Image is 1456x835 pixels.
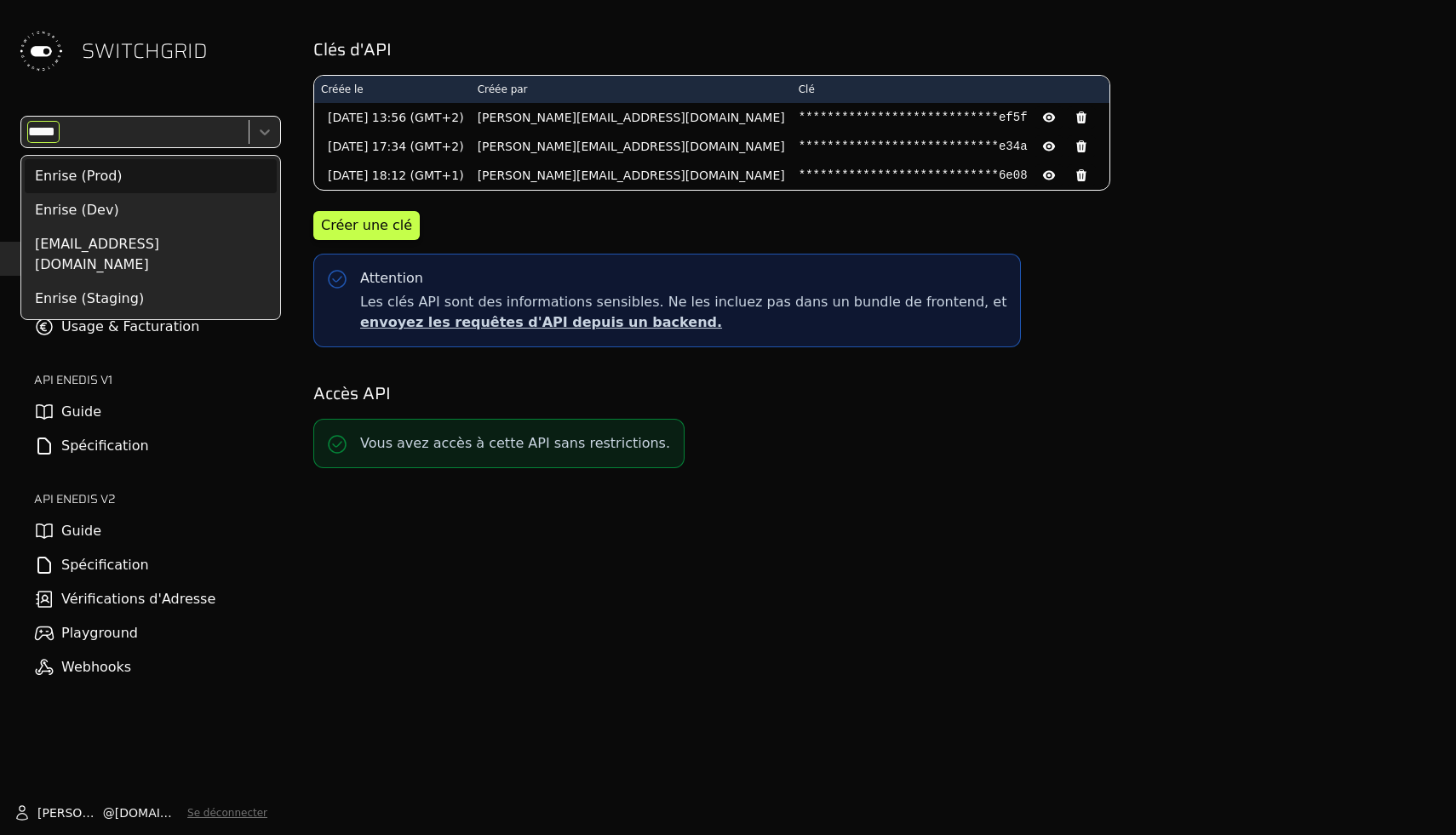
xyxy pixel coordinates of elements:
[37,804,103,821] span: [PERSON_NAME]
[360,292,1006,333] span: Les clés API sont des informations sensibles. Ne les incluez pas dans un bundle de frontend, et
[82,37,208,65] span: SWITCHGRID
[25,159,277,193] div: Enrise (Prod)
[115,804,181,821] span: [DOMAIN_NAME]
[360,312,1006,333] p: envoyez les requêtes d'API depuis un backend.
[321,215,412,236] div: Créer une clé
[471,76,792,103] th: Créée par
[25,227,277,282] div: [EMAIL_ADDRESS][DOMAIN_NAME]
[360,268,423,289] div: Attention
[471,103,792,132] td: [PERSON_NAME][EMAIL_ADDRESS][DOMAIN_NAME]
[314,103,471,132] td: [DATE] 13:56 (GMT+2)
[792,76,1109,103] th: Clé
[34,490,281,507] h2: API ENEDIS v2
[471,132,792,161] td: [PERSON_NAME][EMAIL_ADDRESS][DOMAIN_NAME]
[471,161,792,190] td: [PERSON_NAME][EMAIL_ADDRESS][DOMAIN_NAME]
[34,371,281,388] h2: API ENEDIS v1
[313,37,1432,61] h2: Clés d'API
[313,211,420,240] button: Créer une clé
[187,806,267,820] button: Se déconnecter
[360,433,670,454] p: Vous avez accès à cette API sans restrictions.
[25,193,277,227] div: Enrise (Dev)
[314,161,471,190] td: [DATE] 18:12 (GMT+1)
[14,24,68,78] img: Switchgrid Logo
[314,76,471,103] th: Créée le
[314,132,471,161] td: [DATE] 17:34 (GMT+2)
[25,282,277,316] div: Enrise (Staging)
[313,381,1432,405] h2: Accès API
[103,804,115,821] span: @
